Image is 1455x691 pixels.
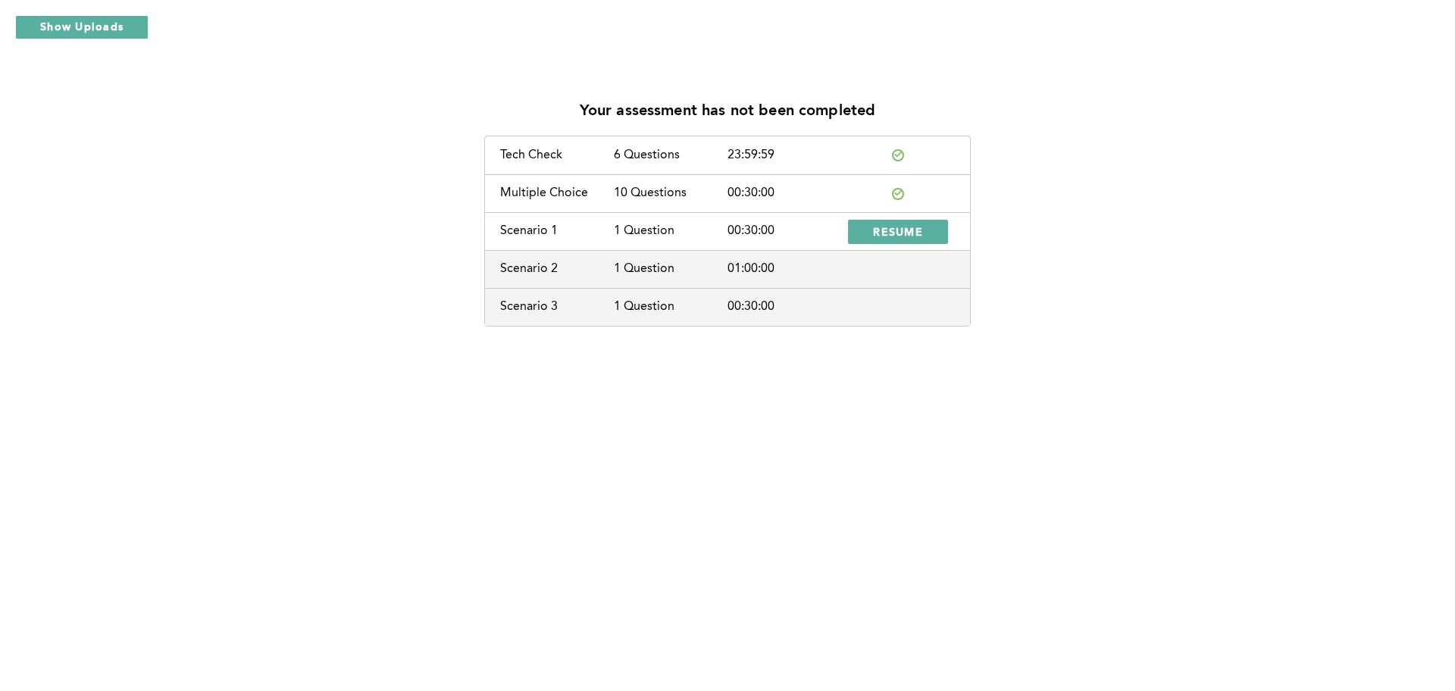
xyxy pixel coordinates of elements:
div: Scenario 2 [500,262,614,276]
div: Scenario 3 [500,300,614,314]
div: 00:30:00 [727,224,841,238]
p: Your assessment has not been completed [580,103,876,120]
div: 1 Question [614,262,727,276]
div: Scenario 1 [500,224,614,238]
div: 00:30:00 [727,186,841,200]
div: 00:30:00 [727,300,841,314]
div: Tech Check [500,149,614,162]
div: 01:00:00 [727,262,841,276]
div: 6 Questions [614,149,727,162]
span: RESUME [873,224,923,239]
div: 23:59:59 [727,149,841,162]
button: RESUME [848,220,948,244]
div: 10 Questions [614,186,727,200]
div: 1 Question [614,224,727,238]
button: Show Uploads [15,15,149,39]
div: 1 Question [614,300,727,314]
div: Multiple Choice [500,186,614,200]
